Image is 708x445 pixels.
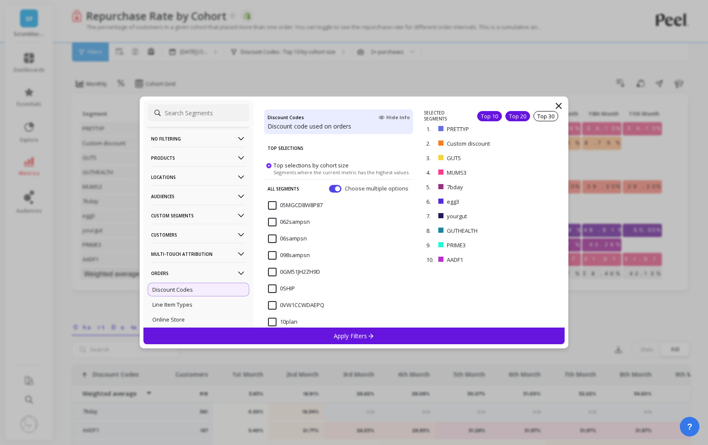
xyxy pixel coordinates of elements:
p: AADF1 [447,256,511,263]
p: Discount Codes [152,286,193,293]
p: egg3 [447,198,509,205]
p: All Segments [268,180,299,198]
p: 8. [426,227,435,234]
p: Apply Filters [334,332,374,340]
p: 10. [426,256,435,263]
span: Hide Info [379,114,410,121]
p: 4. [426,169,435,176]
button: ? [680,417,699,436]
p: GUT5 [447,154,510,162]
p: Locations [151,166,246,188]
div: Top 10 [477,111,502,121]
span: 06sampsn [268,234,307,243]
p: SELECTED SEGMENTS [424,110,467,122]
input: Search Segments [148,104,249,121]
p: Audiences [151,185,246,207]
p: Products [151,147,246,169]
span: 0GM51JH2ZH9D [268,268,320,276]
p: MUMS3 [447,169,513,176]
span: 098sampsn [268,251,310,260]
span: 0VW1CCWDAEPQ [268,301,324,310]
span: ? [687,421,692,433]
span: 10plan [268,318,297,326]
span: Segments where the current metric has the highest values. [274,169,410,176]
p: 1. [426,125,435,133]
p: Customers [151,224,246,246]
div: Top 30 [533,111,558,121]
p: GUTHEALTH [447,227,519,234]
p: 5. [426,183,435,191]
p: 2. [426,140,435,147]
p: Line Item Types [152,301,192,308]
p: Online Store [152,316,185,323]
p: Orders [151,262,246,284]
p: 3. [426,154,435,162]
span: Top selections by cohort size [274,161,349,169]
p: yourgut [447,212,513,220]
div: Top 20 [505,111,530,121]
p: 6. [426,198,435,205]
h4: Discount Codes [268,113,304,122]
p: Discount code used on orders [268,122,410,131]
span: 062sampsn [268,218,310,226]
p: Custom Segments [151,205,246,226]
p: 7bday [447,183,511,191]
p: 9. [426,241,435,249]
span: 0SHIP [268,284,295,293]
p: PRETTYP [447,125,514,133]
p: PRIME3 [447,241,513,249]
p: Top Selections [268,139,410,157]
p: Multi-Touch Attribution [151,243,246,265]
p: Custom discount [447,140,524,147]
span: Choose multiple options [345,184,410,193]
p: 7. [426,212,435,220]
p: No filtering [151,128,246,149]
span: 05MGCD8W8P87 [268,201,323,210]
